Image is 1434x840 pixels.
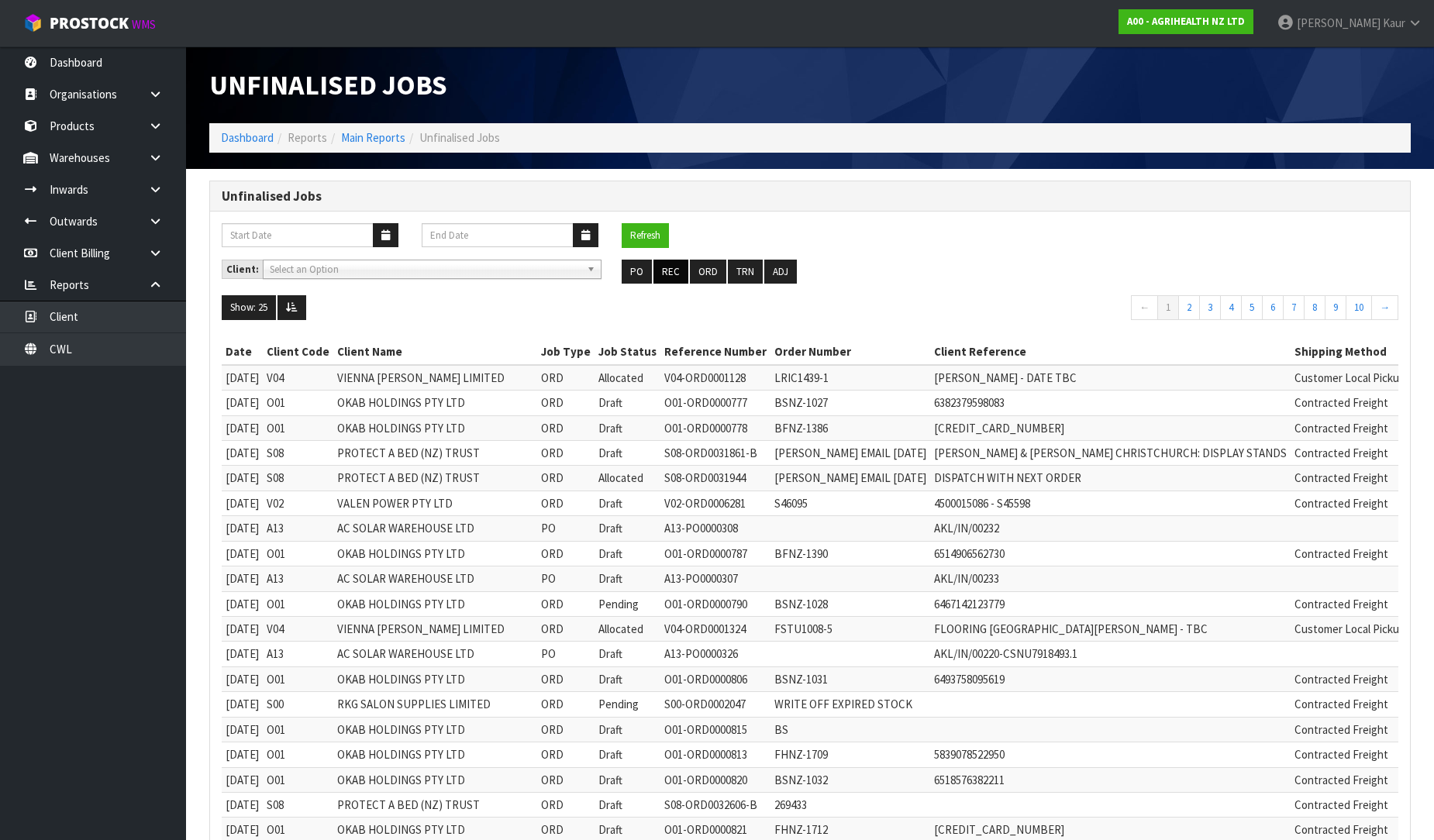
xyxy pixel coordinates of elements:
td: PO [537,516,595,541]
td: O01 [263,415,333,440]
span: Draft [598,797,622,812]
span: Allocated [598,370,643,385]
td: Customer Local Pickup [1291,617,1409,642]
td: O01 [263,767,333,792]
td: ORD [537,717,595,742]
td: [DATE] [222,566,263,591]
button: Refresh [622,223,669,248]
a: Main Reports [341,130,405,145]
a: 9 [1325,295,1346,320]
td: ORD [537,692,595,717]
td: V04 [263,365,333,391]
td: S08 [263,466,333,491]
td: OKAB HOLDINGS PTY LTD [333,391,537,415]
td: LRIC1439-1 [770,365,930,391]
td: BFNZ-1390 [770,541,930,566]
td: ORD [537,491,595,515]
td: VIENNA [PERSON_NAME] LIMITED [333,617,537,642]
td: O01-ORD0000815 [660,717,770,742]
span: Unfinalised Jobs [419,130,500,145]
a: → [1371,295,1398,320]
td: 6467142123779 [930,591,1291,616]
span: Draft [598,395,622,410]
span: Draft [598,571,622,586]
th: Job Status [595,339,660,364]
td: ORD [537,391,595,415]
span: ProStock [50,13,129,33]
a: 10 [1346,295,1372,320]
td: A13 [263,566,333,591]
th: Client Name [333,339,537,364]
span: Reports [288,130,327,145]
span: Draft [598,421,622,435]
td: O01-ORD0000813 [660,742,770,767]
td: PO [537,642,595,666]
img: cube-alt.png [23,13,43,33]
td: AC SOLAR WAREHOUSE LTD [333,516,537,541]
td: ORD [537,767,595,792]
td: [DATE] [222,466,263,491]
td: FHNZ-1709 [770,742,930,767]
td: AC SOLAR WAREHOUSE LTD [333,642,537,666]
span: Draft [598,747,622,762]
td: A13-PO0000308 [660,516,770,541]
span: Draft [598,722,622,737]
td: A13 [263,516,333,541]
span: Draft [598,521,622,535]
td: AKL/IN/00232 [930,516,1291,541]
td: A13 [263,642,333,666]
button: PO [622,260,652,284]
td: S46095 [770,491,930,515]
small: WMS [132,17,156,32]
td: A13-PO0000326 [660,642,770,666]
a: 8 [1304,295,1325,320]
a: Dashboard [221,130,274,145]
td: V04 [263,617,333,642]
td: AKL/IN/00233 [930,566,1291,591]
h3: Unfinalised Jobs [222,189,1398,204]
td: V04-ORD0001324 [660,617,770,642]
td: S08-ORD0032606-B [660,792,770,817]
td: ORD [537,365,595,391]
td: ORD [537,415,595,440]
td: Contracted Freight [1291,466,1409,491]
td: [DATE] [222,742,263,767]
td: BSNZ-1028 [770,591,930,616]
input: Start Date [222,223,374,247]
td: PROTECT A BED (NZ) TRUST [333,466,537,491]
a: 4 [1220,295,1242,320]
td: [PERSON_NAME] - DATE TBC [930,365,1291,391]
td: [DATE] [222,441,263,466]
td: ORD [537,591,595,616]
nav: Page navigation [822,295,1398,324]
span: Draft [598,496,622,511]
td: [DATE] [222,541,263,566]
th: Date [222,339,263,364]
th: Job Type [537,339,595,364]
span: Draft [598,446,622,460]
td: S08-ORD0031861-B [660,441,770,466]
td: Contracted Freight [1291,591,1409,616]
td: [DATE] [222,666,263,691]
a: 1 [1157,295,1179,320]
td: O01 [263,742,333,767]
span: Pending [598,697,639,711]
a: A00 - AGRIHEALTH NZ LTD [1119,9,1253,34]
td: [DATE] [222,617,263,642]
td: Contracted Freight [1291,666,1409,691]
td: BSNZ-1031 [770,666,930,691]
td: Contracted Freight [1291,692,1409,717]
td: [DATE] [222,642,263,666]
td: [DATE] [222,591,263,616]
td: [CREDIT_CARD_NUMBER] [930,415,1291,440]
td: ORD [537,792,595,817]
td: Contracted Freight [1291,491,1409,515]
td: Contracted Freight [1291,541,1409,566]
td: [DATE] [222,391,263,415]
td: [DATE] [222,516,263,541]
th: Order Number [770,339,930,364]
span: Allocated [598,621,643,636]
td: AC SOLAR WAREHOUSE LTD [333,566,537,591]
span: Draft [598,546,622,561]
td: OKAB HOLDINGS PTY LTD [333,541,537,566]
